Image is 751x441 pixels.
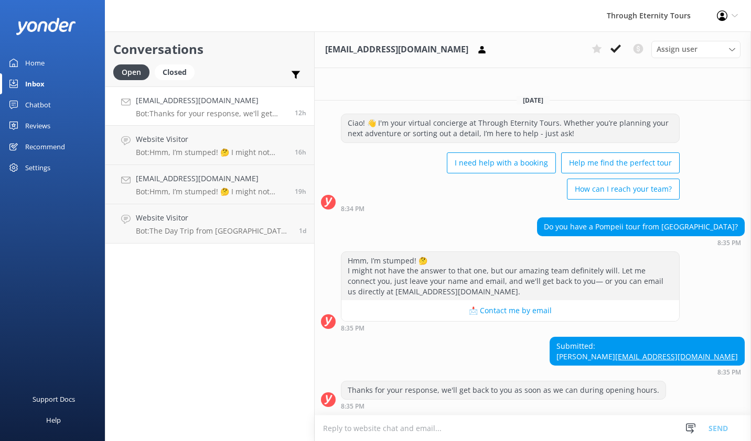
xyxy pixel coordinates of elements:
span: Oct 09 2025 07:48pm (UTC +02:00) Europe/Amsterdam [295,187,306,196]
strong: 8:34 PM [341,206,364,212]
h3: [EMAIL_ADDRESS][DOMAIN_NAME] [325,43,468,57]
button: How can I reach your team? [567,179,680,200]
div: Chatbot [25,94,51,115]
p: Bot: The Day Trip from [GEOGRAPHIC_DATA] to [GEOGRAPHIC_DATA] by Fast Train includes exploring th... [136,226,291,236]
span: Oct 10 2025 02:35am (UTC +02:00) Europe/Amsterdam [295,108,306,117]
button: I need help with a booking [447,152,556,173]
a: Website VisitorBot:The Day Trip from [GEOGRAPHIC_DATA] to [GEOGRAPHIC_DATA] by Fast Train include... [105,204,314,244]
strong: 8:35 PM [717,369,741,376]
div: Home [25,52,45,73]
div: Submitted: [PERSON_NAME] [550,337,744,365]
a: Open [113,66,155,78]
div: Oct 10 2025 02:35am (UTC +02:00) Europe/Amsterdam [341,324,680,332]
div: Hmm, I’m stumped! 🤔 I might not have the answer to that one, but our amazing team definitely will... [341,252,679,300]
p: Bot: Hmm, I’m stumped! 🤔 I might not have the answer to that one, but our amazing team definitely... [136,187,287,196]
div: Open [113,64,149,80]
div: Do you have a Pompeii tour from [GEOGRAPHIC_DATA]? [538,218,744,236]
div: Thanks for your response, we'll get back to you as soon as we can during opening hours. [341,381,666,399]
h4: Website Visitor [136,134,287,145]
strong: 8:35 PM [341,325,364,332]
button: Help me find the perfect tour [561,152,680,173]
div: Inbox [25,73,45,94]
div: Oct 10 2025 02:35am (UTC +02:00) Europe/Amsterdam [341,402,666,410]
div: Recommend [25,136,65,157]
p: Bot: Thanks for your response, we'll get back to you as soon as we can during opening hours. [136,109,287,118]
div: Settings [25,157,50,178]
a: Website VisitorBot:Hmm, I’m stumped! 🤔 I might not have the answer to that one, but our amazing t... [105,126,314,165]
div: Help [46,410,61,431]
div: Reviews [25,115,50,136]
strong: 8:35 PM [341,403,364,410]
span: Assign user [657,43,698,55]
div: Oct 10 2025 02:35am (UTC +02:00) Europe/Amsterdam [550,368,745,376]
p: Bot: Hmm, I’m stumped! 🤔 I might not have the answer to that one, but our amazing team definitely... [136,148,287,157]
div: Assign User [651,41,741,58]
h4: [EMAIL_ADDRESS][DOMAIN_NAME] [136,173,287,184]
strong: 8:35 PM [717,240,741,246]
div: Oct 10 2025 02:35am (UTC +02:00) Europe/Amsterdam [537,239,745,246]
h4: Website Visitor [136,212,291,224]
a: [EMAIL_ADDRESS][DOMAIN_NAME] [615,351,738,361]
span: [DATE] [517,96,550,105]
a: [EMAIL_ADDRESS][DOMAIN_NAME]Bot:Hmm, I’m stumped! 🤔 I might not have the answer to that one, but ... [105,165,314,204]
button: 📩 Contact me by email [341,300,679,321]
h2: Conversations [113,39,306,59]
a: [EMAIL_ADDRESS][DOMAIN_NAME]Bot:Thanks for your response, we'll get back to you as soon as we can... [105,86,314,126]
div: Ciao! 👋 I'm your virtual concierge at Through Eternity Tours. Whether you’re planning your next a... [341,114,679,142]
h4: [EMAIL_ADDRESS][DOMAIN_NAME] [136,95,287,106]
img: yonder-white-logo.png [16,18,76,35]
div: Oct 10 2025 02:34am (UTC +02:00) Europe/Amsterdam [341,205,680,212]
div: Support Docs [33,389,75,410]
span: Oct 09 2025 04:03am (UTC +02:00) Europe/Amsterdam [299,226,306,235]
a: Closed [155,66,200,78]
span: Oct 09 2025 11:20pm (UTC +02:00) Europe/Amsterdam [295,148,306,157]
div: Closed [155,64,195,80]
